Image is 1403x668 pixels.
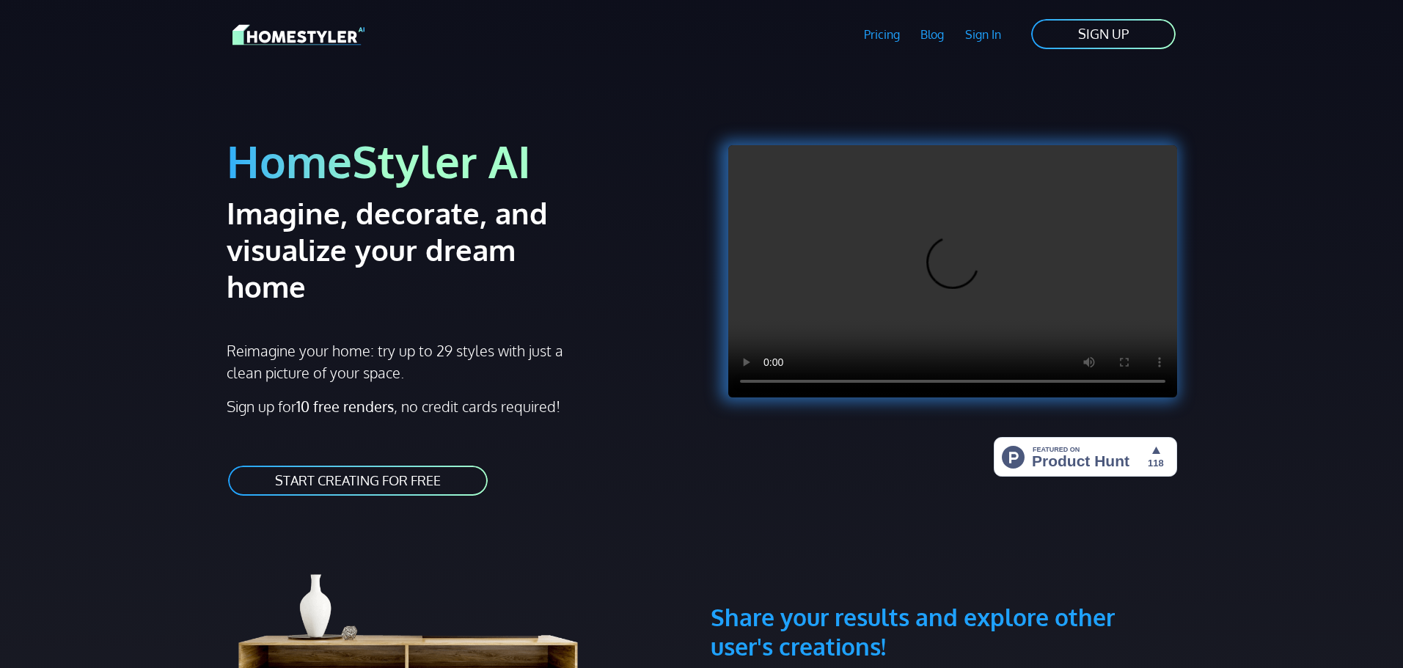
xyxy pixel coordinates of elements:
a: START CREATING FOR FREE [227,464,489,497]
a: Sign In [955,18,1012,51]
a: Blog [910,18,955,51]
h1: HomeStyler AI [227,133,693,188]
p: Sign up for , no credit cards required! [227,395,693,417]
a: Pricing [853,18,910,51]
img: HomeStyler AI logo [232,22,365,48]
img: HomeStyler AI - Interior Design Made Easy: One Click to Your Dream Home | Product Hunt [994,437,1177,477]
h2: Imagine, decorate, and visualize your dream home [227,194,600,304]
strong: 10 free renders [296,397,394,416]
h3: Share your results and explore other user's creations! [711,532,1177,661]
a: SIGN UP [1030,18,1177,51]
p: Reimagine your home: try up to 29 styles with just a clean picture of your space. [227,339,576,383]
